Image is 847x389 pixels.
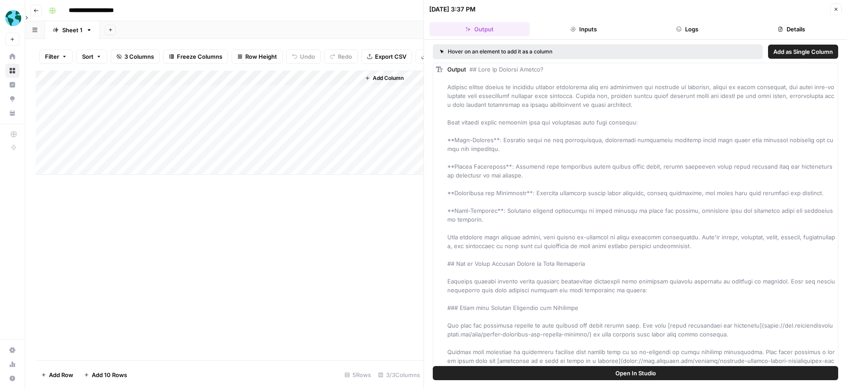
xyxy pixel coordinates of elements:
button: Logs [637,22,738,36]
a: Insights [5,78,19,92]
a: Usage [5,357,19,371]
a: Sheet 1 [45,21,100,39]
button: Redo [324,49,358,64]
button: Filter [39,49,73,64]
a: Browse [5,64,19,78]
span: Add Column [373,74,404,82]
button: Sort [76,49,107,64]
span: Output [447,66,466,73]
button: Details [741,22,842,36]
button: Help + Support [5,371,19,385]
button: Add Column [361,72,407,84]
div: Sheet 1 [62,26,82,34]
div: Hover on an element to add it as a column [440,48,654,56]
a: Settings [5,343,19,357]
span: Sort [82,52,94,61]
a: Opportunities [5,92,19,106]
button: Row Height [232,49,283,64]
a: Your Data [5,106,19,120]
button: 3 Columns [111,49,160,64]
button: Export CSV [361,49,412,64]
span: Add as Single Column [773,47,833,56]
button: Workspace: Participate Learning [5,7,19,29]
button: Output [429,22,530,36]
button: Add Row [36,368,79,382]
span: 3 Columns [124,52,154,61]
span: Add 10 Rows [92,370,127,379]
button: Freeze Columns [163,49,228,64]
div: 3/3 Columns [375,368,423,382]
button: Add 10 Rows [79,368,132,382]
div: [DATE] 3:37 PM [429,5,476,14]
span: Export CSV [375,52,406,61]
span: Filter [45,52,59,61]
span: Row Height [245,52,277,61]
div: 5 Rows [341,368,375,382]
a: Home [5,49,19,64]
span: Redo [338,52,352,61]
span: Add Row [49,370,73,379]
img: Participate Learning Logo [5,10,21,26]
button: Open In Studio [433,366,838,380]
button: Add as Single Column [768,45,838,59]
span: Freeze Columns [177,52,222,61]
button: Undo [286,49,321,64]
span: Undo [300,52,315,61]
button: Inputs [533,22,634,36]
span: Open In Studio [615,369,656,378]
